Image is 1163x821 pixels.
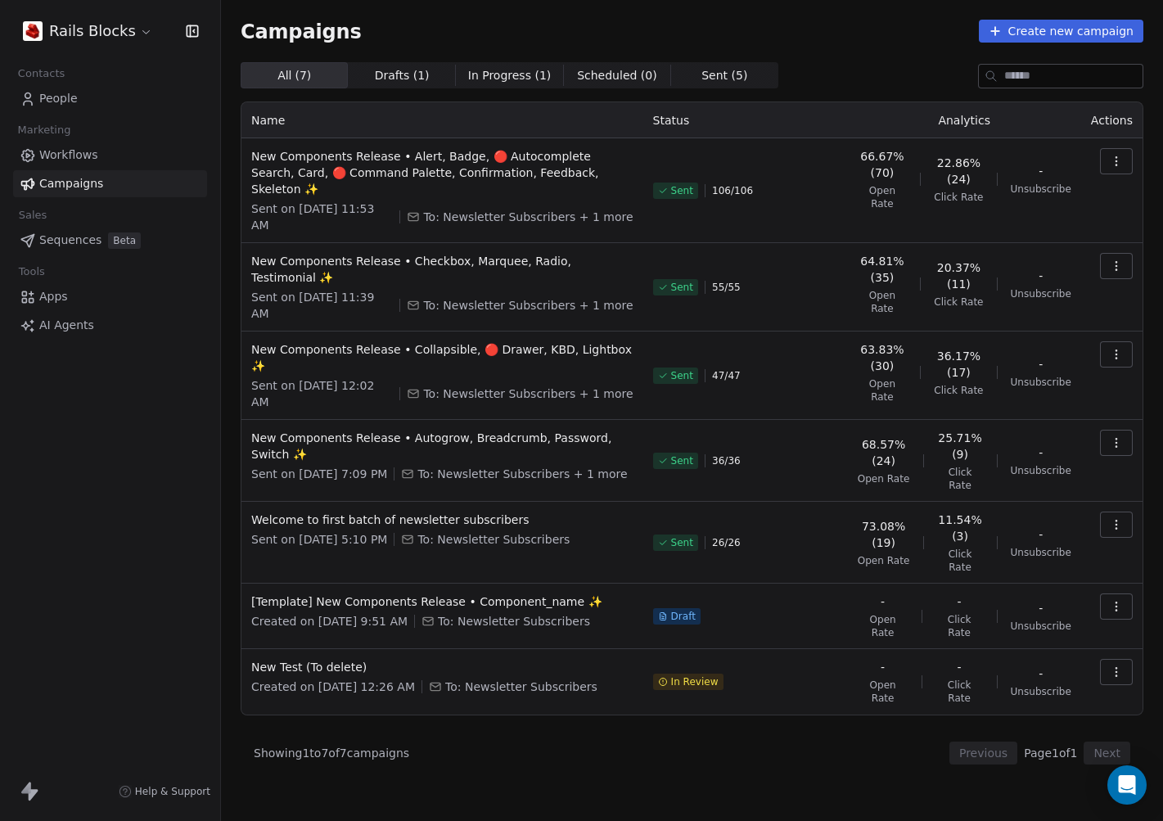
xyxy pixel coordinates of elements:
span: Open Rate [858,613,908,639]
th: Analytics [848,102,1081,138]
th: Name [241,102,643,138]
span: Sent on [DATE] 5:10 PM [251,531,387,548]
span: To: Newsletter Subscribers [445,679,597,695]
span: - [1039,268,1043,284]
span: Sent [671,281,693,294]
span: 55 / 55 [712,281,741,294]
span: Click Rate [936,548,983,574]
span: Open Rate [858,472,910,485]
span: - [881,659,885,675]
span: Sent on [DATE] 12:02 AM [251,377,393,410]
span: Workflows [39,147,98,164]
span: To: Newsletter Subscribers + 1 more [423,297,633,314]
span: - [958,593,962,610]
span: Unsubscribe [1011,183,1071,196]
span: Click Rate [934,191,983,204]
span: Apps [39,288,68,305]
button: Create new campaign [979,20,1143,43]
span: Sequences [39,232,101,249]
button: Rails Blocks [20,17,156,45]
span: Click Rate [934,295,983,309]
span: - [958,659,962,675]
button: Next [1084,742,1130,765]
span: 47 / 47 [712,369,741,382]
span: 66.67% (70) [858,148,908,181]
span: New Components Release • Autogrow, Breadcrumb, Password, Switch ✨ [251,430,633,462]
span: New Components Release • Alert, Badge, 🔴 Autocomplete Search, Card, 🔴 Command Palette, Confirmati... [251,148,633,197]
span: Sent on [DATE] 11:39 AM [251,289,393,322]
span: Click Rate [936,466,983,492]
a: AI Agents [13,312,207,339]
span: People [39,90,78,107]
span: 20.37% (11) [934,259,984,292]
span: Open Rate [858,289,908,315]
span: To: Newsletter Subscribers + 1 more [423,386,633,402]
th: Status [643,102,848,138]
span: Sales [11,203,54,228]
span: To: Newsletter Subscribers + 1 more [417,466,627,482]
span: Welcome to first batch of newsletter subscribers [251,512,633,528]
span: 36.17% (17) [934,348,984,381]
span: Click Rate [935,679,984,705]
span: To: Newsletter Subscribers + 1 more [423,209,633,225]
span: Scheduled ( 0 ) [577,67,657,84]
span: Sent [671,184,693,197]
span: 22.86% (24) [934,155,984,187]
span: Unsubscribe [1011,376,1071,389]
span: Unsubscribe [1011,546,1071,559]
span: 64.81% (35) [858,253,908,286]
a: Campaigns [13,170,207,197]
span: Showing 1 to 7 of 7 campaigns [254,745,409,761]
a: SequencesBeta [13,227,207,254]
span: Campaigns [241,20,362,43]
span: Sent on [DATE] 11:53 AM [251,201,393,233]
span: Rails Blocks [49,20,136,42]
span: Sent [671,536,693,549]
span: In Review [671,675,719,688]
span: To: Newsletter Subscribers [438,613,590,629]
span: 25.71% (9) [936,430,983,462]
a: Apps [13,283,207,310]
span: 106 / 106 [712,184,753,197]
img: rails-blocks-logo.png [23,21,43,41]
span: - [1039,526,1043,543]
span: Sent on [DATE] 7:09 PM [251,466,387,482]
span: Click Rate [935,613,984,639]
span: 11.54% (3) [936,512,983,544]
span: - [1039,665,1043,682]
span: Unsubscribe [1011,685,1071,698]
th: Actions [1081,102,1143,138]
span: AI Agents [39,317,94,334]
span: To: Newsletter Subscribers [417,531,570,548]
span: New Components Release • Checkbox, Marquee, Radio, Testimonial ✨ [251,253,633,286]
span: Drafts ( 1 ) [375,67,430,84]
span: Open Rate [858,184,908,210]
span: Open Rate [858,554,910,567]
span: Sent [671,454,693,467]
span: Open Rate [858,377,908,404]
span: Unsubscribe [1011,287,1071,300]
span: Page 1 of 1 [1024,745,1077,761]
span: Marketing [11,118,78,142]
span: Contacts [11,61,72,86]
span: 63.83% (30) [858,341,908,374]
span: Tools [11,259,52,284]
span: 36 / 36 [712,454,741,467]
span: - [1039,356,1043,372]
span: Open Rate [858,679,908,705]
span: Unsubscribe [1011,464,1071,477]
span: Draft [671,610,696,623]
a: People [13,85,207,112]
span: 68.57% (24) [858,436,910,469]
span: Campaigns [39,175,103,192]
button: Previous [949,742,1017,765]
span: In Progress ( 1 ) [468,67,552,84]
span: Beta [108,232,141,249]
span: Unsubscribe [1011,620,1071,633]
span: [Template] New Components Release • Component_name ✨ [251,593,633,610]
span: Help & Support [135,785,210,798]
a: Workflows [13,142,207,169]
span: Click Rate [934,384,983,397]
span: New Test (To delete) [251,659,633,675]
span: - [1039,444,1043,461]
